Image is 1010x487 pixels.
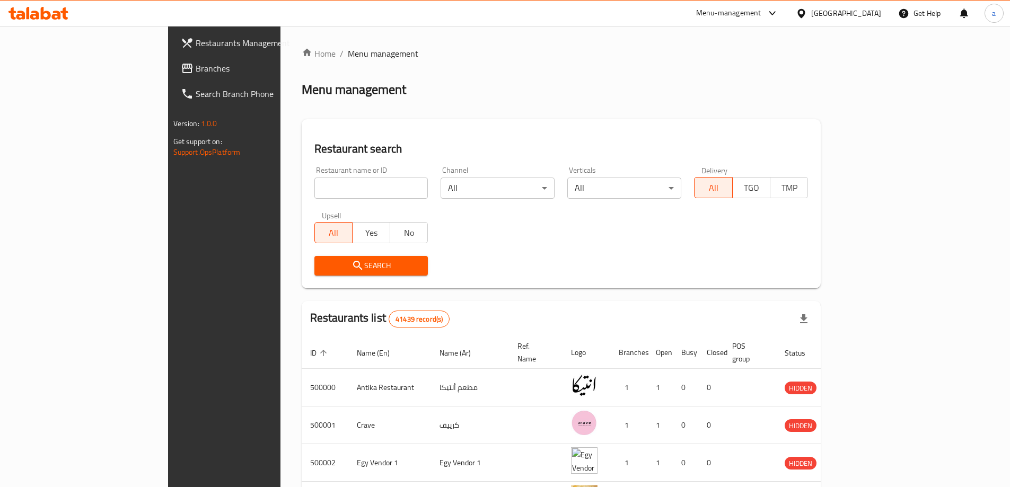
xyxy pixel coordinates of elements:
th: Busy [673,337,698,369]
label: Delivery [701,166,728,174]
img: Egy Vendor 1 [571,447,598,474]
button: Search [314,256,428,276]
td: 0 [673,406,698,444]
div: [GEOGRAPHIC_DATA] [811,7,881,19]
img: Crave [571,410,598,436]
span: Search Branch Phone [196,87,328,100]
th: Branches [610,337,647,369]
span: Restaurants Management [196,37,328,49]
span: Search [323,259,420,272]
div: HIDDEN [785,457,816,470]
button: No [390,222,428,243]
span: Ref. Name [517,340,550,365]
td: 0 [698,406,724,444]
td: 1 [647,444,673,482]
td: Antika Restaurant [348,369,431,406]
span: TMP [775,180,804,196]
td: Egy Vendor 1 [431,444,509,482]
span: HIDDEN [785,457,816,470]
span: a [992,7,996,19]
div: Export file [791,306,816,332]
span: 41439 record(s) [389,314,449,324]
span: No [394,225,424,241]
div: Total records count [389,311,450,327]
td: 0 [698,369,724,406]
td: 1 [610,369,647,406]
td: 0 [673,444,698,482]
td: 1 [610,406,647,444]
span: 1.0.0 [201,117,217,130]
a: Search Branch Phone [172,81,337,107]
h2: Restaurant search [314,141,809,157]
button: All [314,222,353,243]
button: TMP [770,177,808,198]
img: Antika Restaurant [571,372,598,399]
span: TGO [737,180,766,196]
h2: Menu management [302,81,406,98]
span: All [699,180,728,196]
td: كرييف [431,406,509,444]
h2: Restaurants list [310,310,450,327]
td: 1 [610,444,647,482]
span: POS group [732,340,763,365]
span: All [319,225,348,241]
button: Yes [352,222,390,243]
a: Support.OpsPlatform [173,145,241,159]
span: Name (En) [357,347,403,359]
a: Restaurants Management [172,30,337,56]
div: All [441,178,555,199]
input: Search for restaurant name or ID.. [314,178,428,199]
label: Upsell [322,211,341,219]
div: Menu-management [696,7,761,20]
td: 1 [647,369,673,406]
span: Get support on: [173,135,222,148]
span: ID [310,347,330,359]
th: Logo [563,337,610,369]
span: Menu management [348,47,418,60]
td: مطعم أنتيكا [431,369,509,406]
span: HIDDEN [785,420,816,432]
td: 1 [647,406,673,444]
button: All [694,177,732,198]
nav: breadcrumb [302,47,821,60]
td: Crave [348,406,431,444]
button: TGO [732,177,770,198]
th: Closed [698,337,724,369]
span: Status [785,347,819,359]
li: / [340,47,344,60]
span: Yes [357,225,386,241]
th: Open [647,337,673,369]
span: Version: [173,117,199,130]
div: All [567,178,681,199]
span: HIDDEN [785,382,816,394]
div: HIDDEN [785,419,816,432]
a: Branches [172,56,337,81]
span: Branches [196,62,328,75]
span: Name (Ar) [440,347,485,359]
td: Egy Vendor 1 [348,444,431,482]
td: 0 [698,444,724,482]
td: 0 [673,369,698,406]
